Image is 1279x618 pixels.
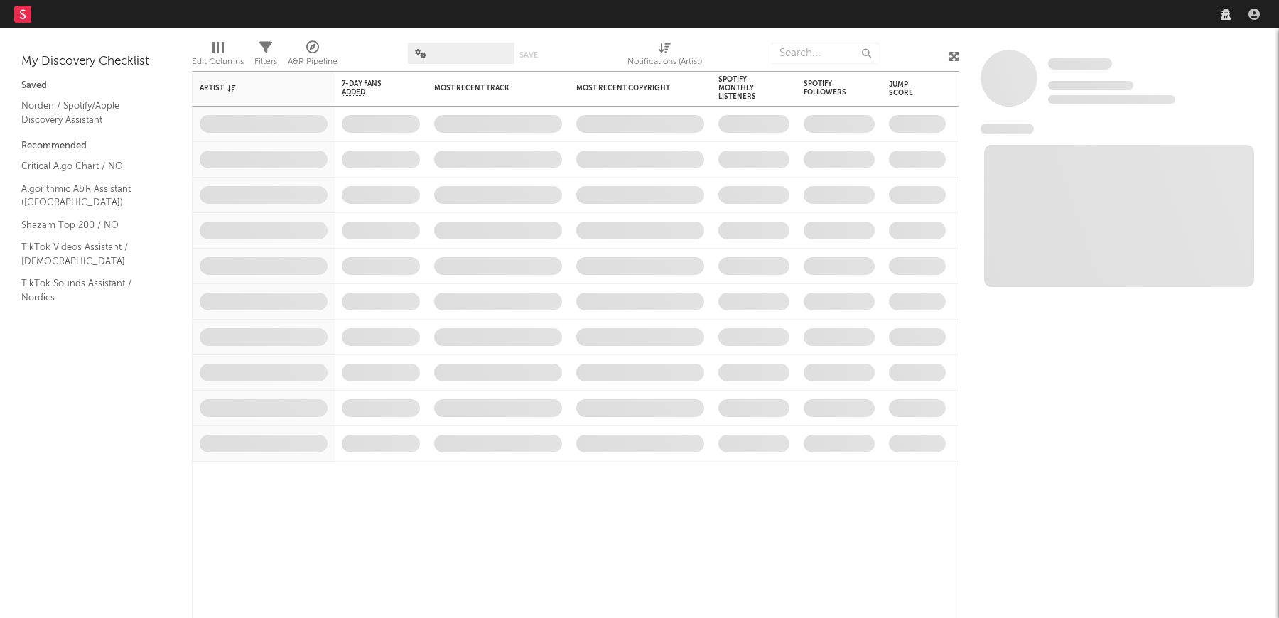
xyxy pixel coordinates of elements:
div: Recommended [21,138,171,155]
div: Artist [200,84,306,92]
div: Saved [21,77,171,94]
a: Critical Algo Chart / NO [21,158,156,174]
div: Filters [254,36,277,77]
a: Some Artist [1048,57,1112,71]
div: Jump Score [889,80,924,97]
div: Most Recent Copyright [576,84,683,92]
div: A&R Pipeline [288,36,338,77]
button: Save [519,51,538,59]
span: Tracking Since: [DATE] [1048,81,1133,90]
div: Notifications (Artist) [627,36,702,77]
span: Some Artist [1048,58,1112,70]
a: Algorithmic A&R Assistant ([GEOGRAPHIC_DATA]) [21,181,156,210]
input: Search... [772,43,878,64]
div: Filters [254,53,277,70]
span: 0 fans last week [1048,95,1175,104]
div: A&R Pipeline [288,53,338,70]
div: Edit Columns [192,36,244,77]
div: Most Recent Track [434,84,541,92]
div: Notifications (Artist) [627,53,702,70]
a: Norden / Spotify/Apple Discovery Assistant [21,98,156,127]
a: TikTok Videos Assistant / [DEMOGRAPHIC_DATA] [21,239,156,269]
a: TikTok Sounds Assistant / Nordics [21,276,156,305]
span: News Feed [981,124,1034,134]
div: Spotify Monthly Listeners [718,75,768,101]
div: Spotify Followers [804,80,853,97]
a: Shazam Top 200 / NO [21,217,156,233]
div: My Discovery Checklist [21,53,171,70]
a: Nielsen Assistant / Nordics [21,312,156,327]
div: Edit Columns [192,53,244,70]
span: 7-Day Fans Added [342,80,399,97]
